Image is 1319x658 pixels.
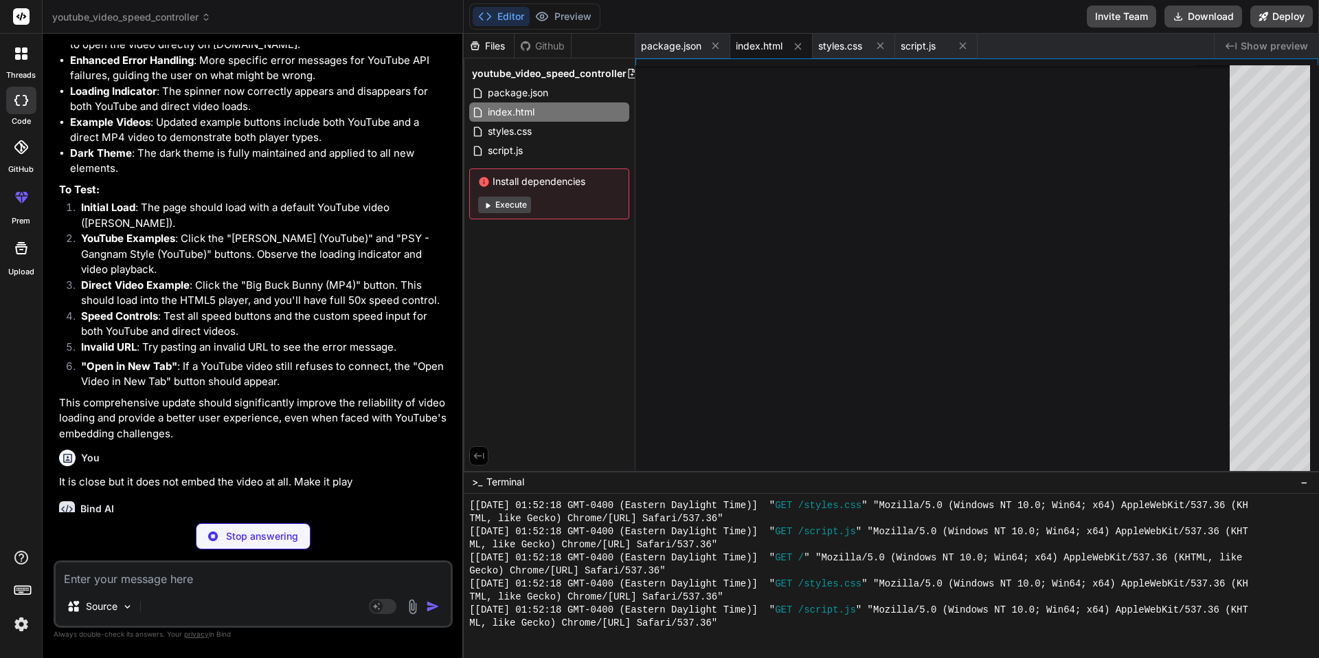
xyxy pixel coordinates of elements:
[861,578,1248,591] span: " "Mozilla/5.0 (Windows NT 10.0; Win64; x64) AppleWebKit/537.36 (KH
[81,340,137,353] strong: Invalid URL
[486,85,550,101] span: package.json
[469,525,775,538] span: [[DATE] 01:52:18 GMT-0400 (Eastern Daylight Time)] "
[641,39,701,53] span: package.json
[70,84,450,115] li: : The spinner now correctly appears and disappears for both YouTube and direct video loads.
[81,360,177,373] strong: "Open in New Tab"
[12,215,30,227] label: prem
[486,123,533,140] span: styles.css
[472,475,482,489] span: >_
[856,604,1248,617] span: " "Mozilla/5.0 (Windows NT 10.0; Win64; x64) AppleWebKit/537.36 (KHT
[1241,39,1308,53] span: Show preview
[775,551,792,564] span: GET
[804,551,1242,564] span: " "Mozilla/5.0 (Windows NT 10.0; Win64; x64) AppleWebKit/537.36 (KHTML, like
[1298,471,1311,493] button: −
[8,164,34,175] label: GitHub
[1300,475,1308,489] span: −
[81,278,190,292] strong: Direct Video Example
[775,525,792,538] span: GET
[59,395,450,442] p: This comprehensive update should significantly improve the reliability of video loading and provi...
[70,53,450,84] li: : More specific error messages for YouTube API failures, guiding the user on what might be wrong.
[70,146,132,160] strong: Dark Theme
[478,197,531,213] button: Execute
[184,630,209,638] span: privacy
[775,499,792,512] span: GET
[473,7,530,26] button: Editor
[736,39,782,53] span: index.html
[70,340,450,359] li: : Try pasting an invalid URL to see the error message.
[70,231,450,278] li: : Click the "[PERSON_NAME] (YouTube)" and "PSY - Gangnam Style (YouTube)" buttons. Observe the lo...
[798,525,856,538] span: /script.js
[81,201,135,214] strong: Initial Load
[405,599,420,615] img: attachment
[1087,6,1156,28] button: Invite Team
[798,604,856,617] span: /script.js
[426,600,440,613] img: icon
[464,39,514,53] div: Files
[798,578,861,591] span: /styles.css
[81,232,175,245] strong: YouTube Examples
[478,175,620,188] span: Install dependencies
[86,600,117,613] p: Source
[52,10,211,24] span: youtube_video_speed_controller
[469,578,775,591] span: [[DATE] 01:52:18 GMT-0400 (Eastern Daylight Time)] "
[469,564,666,578] span: Gecko) Chrome/[URL] Safari/537.36"
[70,309,450,340] li: : Test all speed buttons and the custom speed input for both YouTube and direct videos.
[59,183,100,196] strong: To Test:
[469,617,717,630] span: ML, like Gecko) Chrome/[URL] Safari/537.36"
[798,551,804,564] span: /
[70,116,150,129] strong: Example Videos
[469,499,775,512] span: [[DATE] 01:52:18 GMT-0400 (Eastern Daylight Time)] "
[81,451,100,465] h6: You
[80,502,114,516] h6: Bind AI
[798,499,861,512] span: /styles.css
[12,116,31,127] label: code
[70,146,450,177] li: : The dark theme is fully maintained and applied to all new elements.
[10,613,33,636] img: settings
[486,142,524,159] span: script.js
[861,499,1248,512] span: " "Mozilla/5.0 (Windows NT 10.0; Win64; x64) AppleWebKit/537.36 (KH
[486,475,524,489] span: Terminal
[530,7,597,26] button: Preview
[54,628,453,641] p: Always double-check its answers. Your in Bind
[486,104,536,120] span: index.html
[469,512,723,525] span: TML, like Gecko) Chrome/[URL] Safari/537.36"
[469,591,723,604] span: TML, like Gecko) Chrome/[URL] Safari/537.36"
[70,54,194,67] strong: Enhanced Error Handling
[70,115,450,146] li: : Updated example buttons include both YouTube and a direct MP4 video to demonstrate both player ...
[8,266,34,278] label: Upload
[472,67,627,80] span: youtube_video_speed_controller
[59,474,450,490] p: It is close but it does not embed the video at all. Make it play
[469,538,717,551] span: ML, like Gecko) Chrome/[URL] Safari/537.36"
[901,39,936,53] span: script.js
[70,200,450,231] li: : The page should load with a default YouTube video ([PERSON_NAME]).
[818,39,862,53] span: styles.css
[469,604,775,617] span: [[DATE] 01:52:18 GMT-0400 (Eastern Daylight Time)] "
[70,359,450,390] li: : If a YouTube video still refuses to connect, the "Open Video in New Tab" button should appear.
[1250,6,1313,28] button: Deploy
[469,551,775,564] span: [[DATE] 01:52:18 GMT-0400 (Eastern Daylight Time)] "
[775,604,792,617] span: GET
[70,278,450,309] li: : Click the "Big Buck Bunny (MP4)" button. This should load into the HTML5 player, and you'll hav...
[81,309,158,322] strong: Speed Controls
[856,525,1248,538] span: " "Mozilla/5.0 (Windows NT 10.0; Win64; x64) AppleWebKit/537.36 (KHT
[226,529,298,543] p: Stop answering
[1164,6,1242,28] button: Download
[775,578,792,591] span: GET
[515,39,571,53] div: Github
[6,69,36,81] label: threads
[122,601,133,613] img: Pick Models
[70,85,157,98] strong: Loading Indicator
